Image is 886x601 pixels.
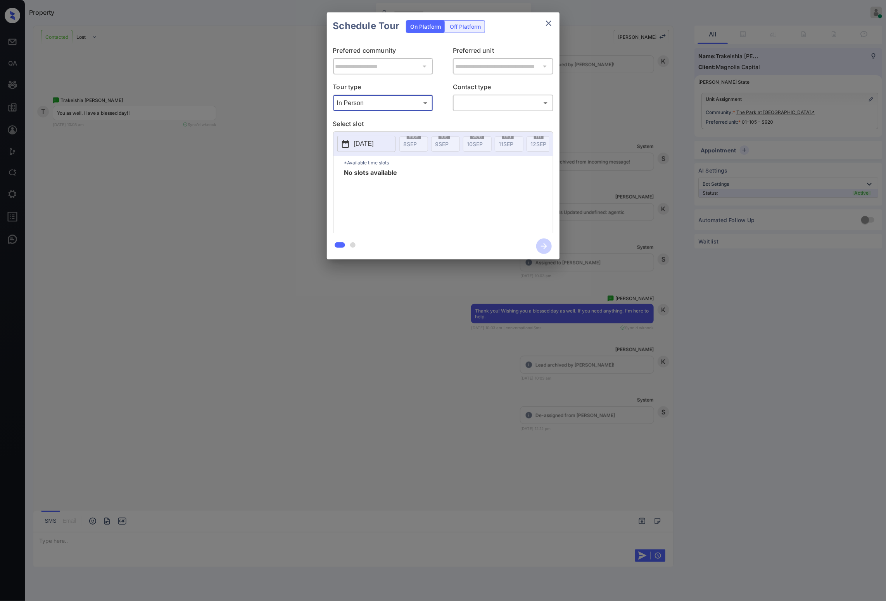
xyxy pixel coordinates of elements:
[327,12,406,40] h2: Schedule Tour
[406,21,445,33] div: On Platform
[541,16,556,31] button: close
[337,136,396,152] button: [DATE]
[354,139,374,149] p: [DATE]
[344,156,553,169] p: *Available time slots
[453,46,553,58] p: Preferred unit
[335,97,432,109] div: In Person
[333,82,434,95] p: Tour type
[532,236,556,256] button: btn-next
[344,169,397,231] span: No slots available
[446,21,485,33] div: Off Platform
[333,46,434,58] p: Preferred community
[453,82,553,95] p: Contact type
[333,119,553,131] p: Select slot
